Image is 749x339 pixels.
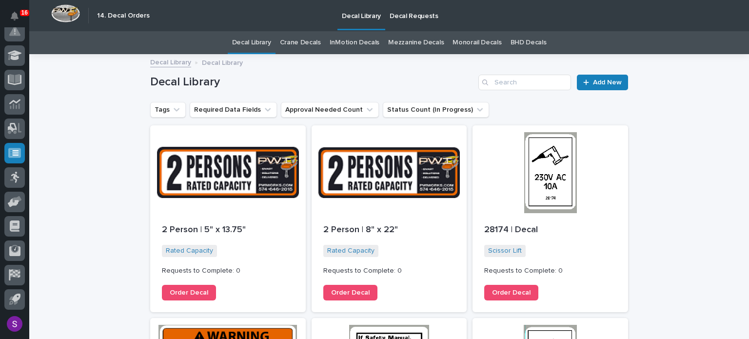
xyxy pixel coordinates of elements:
[150,102,186,118] button: Tags
[331,289,370,296] span: Order Decal
[190,102,277,118] button: Required Data Fields
[577,75,628,90] a: Add New
[51,4,80,22] img: Workspace Logo
[97,12,150,20] h2: 14. Decal Orders
[280,31,321,54] a: Crane Decals
[166,247,213,255] a: Rated Capacity
[202,57,243,67] p: Decal Library
[484,225,616,236] p: 28174 | Decal
[484,285,538,300] a: Order Decal
[484,267,616,275] p: Requests to Complete: 0
[162,267,294,275] p: Requests to Complete: 0
[281,102,379,118] button: Approval Needed Count
[312,125,467,312] a: 2 Person | 8" x 22"Rated Capacity Requests to Complete: 0Order Decal
[150,125,306,312] a: 2 Person | 5" x 13.75"Rated Capacity Requests to Complete: 0Order Decal
[453,31,501,54] a: Monorail Decals
[478,75,571,90] input: Search
[388,31,444,54] a: Mezzanine Decals
[4,6,25,26] button: Notifications
[323,285,377,300] a: Order Decal
[323,267,455,275] p: Requests to Complete: 0
[170,289,208,296] span: Order Decal
[323,225,455,236] p: 2 Person | 8" x 22"
[150,75,474,89] h1: Decal Library
[12,12,25,27] div: Notifications16
[492,289,531,296] span: Order Decal
[593,79,622,86] span: Add New
[162,225,294,236] p: 2 Person | 5" x 13.75"
[327,247,374,255] a: Rated Capacity
[511,31,547,54] a: BHD Decals
[4,314,25,334] button: users-avatar
[330,31,379,54] a: InMotion Decals
[162,285,216,300] a: Order Decal
[383,102,489,118] button: Status Count (In Progress)
[21,9,28,16] p: 16
[473,125,628,312] a: 28174 | DecalScissor Lift Requests to Complete: 0Order Decal
[488,247,522,255] a: Scissor Lift
[150,56,191,67] a: Decal Library
[232,31,271,54] a: Decal Library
